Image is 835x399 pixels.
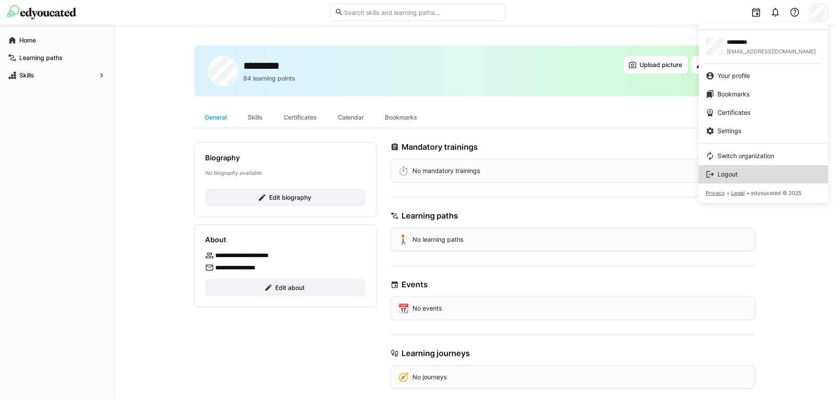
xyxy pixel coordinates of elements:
span: Certificates [718,108,750,117]
span: Bookmarks [718,90,750,99]
span: Legal [731,190,745,196]
span: Switch organization [718,152,774,160]
span: Your profile [718,71,750,80]
span: • [727,190,729,196]
span: • [746,190,749,196]
span: [EMAIL_ADDRESS][DOMAIN_NAME] [727,48,816,55]
span: Logout [718,170,738,179]
span: Privacy [706,190,725,196]
span: edyoucated © 2025 [751,190,801,196]
span: Settings [718,127,741,135]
